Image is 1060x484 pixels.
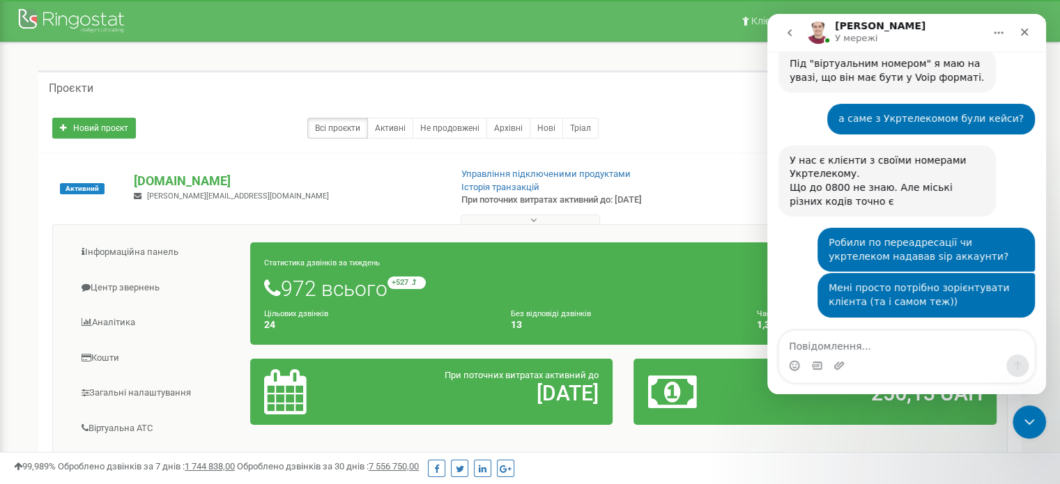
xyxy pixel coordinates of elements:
img: Ringostat Logo [17,6,129,38]
span: Оброблено дзвінків за 7 днів : [58,461,235,471]
h2: 256,13 UAH [767,382,983,405]
span: При поточних витратах активний до [445,370,599,380]
h4: 24 [264,320,490,330]
a: Історія транзакцій [461,182,539,192]
a: Не продовжені [413,118,487,139]
a: Архівні [486,118,530,139]
span: [PERSON_NAME][EMAIL_ADDRESS][DOMAIN_NAME] [147,192,329,201]
small: Цільових дзвінків [264,309,328,318]
a: Наскрізна аналітика [63,446,251,481]
a: Інформаційна панель [63,235,251,270]
u: 7 556 750,00 [369,461,419,471]
a: Всі проєкти [307,118,368,139]
a: Активні [367,118,413,139]
span: Оброблено дзвінків за 30 днів : [237,461,419,471]
a: Нові [530,118,563,139]
span: 99,989% [14,461,56,471]
a: Тріал [562,118,599,139]
u: 1 744 838,00 [185,461,235,471]
span: Активний [60,183,105,194]
a: Управління підключеними продуктами [461,169,631,179]
a: Віртуальна АТС [63,412,251,446]
a: Центр звернень [63,271,251,305]
p: [DOMAIN_NAME] [134,172,438,190]
iframe: Intercom live chat [767,14,1046,394]
small: Статистика дзвінків за тиждень [264,258,380,267]
iframe: Intercom live chat [1013,405,1046,439]
h4: 13 [511,320,737,330]
h5: Проєкти [49,82,93,95]
small: Без відповіді дзвінків [511,309,591,318]
span: Клієнти [751,15,787,26]
a: Загальні налаштування [63,376,251,410]
h1: 972 всього [264,276,983,300]
h4: 1,34 % [757,320,983,330]
a: Новий проєкт [52,118,136,139]
a: Кошти [63,341,251,375]
p: При поточних витратах активний до: [DATE] [461,194,684,207]
small: +527 [387,276,426,289]
h2: [DATE] [383,382,599,405]
a: Аналiтика [63,306,251,340]
small: Частка пропущених дзвінків [757,309,859,318]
